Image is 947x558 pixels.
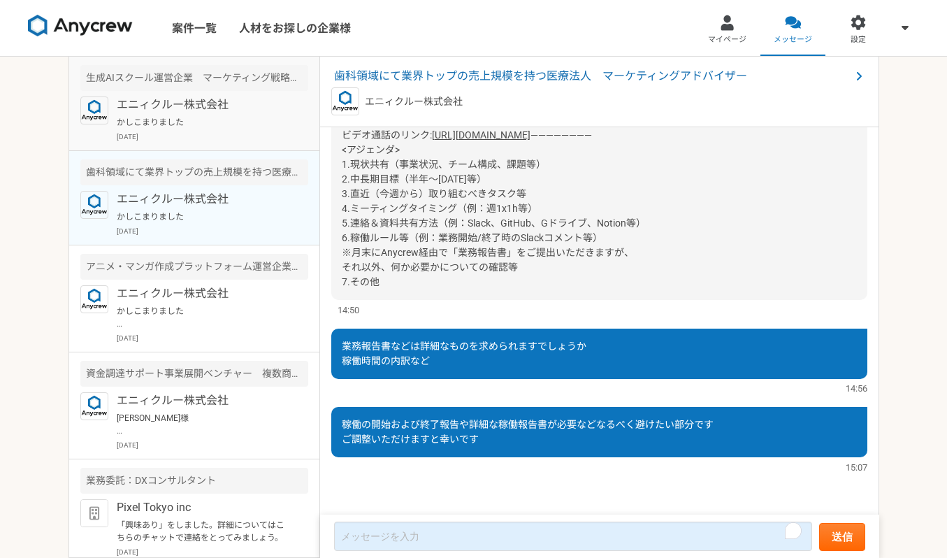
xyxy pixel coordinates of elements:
a: [URL][DOMAIN_NAME] [432,129,530,141]
p: かしこまりました 何卒よろしくお願いいたします [117,305,289,330]
div: 歯科領域にて業界トップの売上規模を持つ医療法人 マーケティングアドバイザー [80,159,308,185]
p: [DATE] [117,333,308,343]
img: logo_text_blue_01.png [331,87,359,115]
span: メッセージ [774,34,812,45]
span: 業務報告書などは詳細なものを求められますでしょうか 稼働時間の内訳など [342,341,586,366]
p: かしこまりました [117,210,289,223]
span: 歯科領域にて業界トップの売上規模を持つ医療法人 マーケティングアドバイザー [334,68,851,85]
div: 生成AIスクール運営企業 マーケティング戦略ディレクター [80,65,308,91]
span: ———————— <アジェンダ> 1.現状共有（事業状況、チーム構成、課題等） 2.中長期目標（半年～[DATE]等） 3.直近（今週から）取り組むべきタスク等 4.ミーティングタイミング（例：... [342,129,646,287]
p: 「興味あり」をしました。詳細についてはこちらのチャットで連絡をとってみましょう。 [117,519,289,544]
p: [DATE] [117,440,308,450]
span: 14:50 [338,303,359,317]
p: [PERSON_NAME]様 お世話になります 上記かしこまりました 引き続き何卒よろしくお願いいたします！ [117,412,289,437]
img: logo_text_blue_01.png [80,96,108,124]
textarea: To enrich screen reader interactions, please activate Accessibility in Grammarly extension settings [334,522,812,551]
p: エニィクルー株式会社 [117,96,289,113]
p: Pixel Tokyo inc [117,499,289,516]
img: website_grey.svg [22,36,34,49]
p: [DATE] [117,226,308,236]
img: logo_text_blue_01.png [80,285,108,313]
span: 14:56 [846,382,867,395]
div: キーワード流入 [162,84,225,93]
img: logo_text_blue_01.png [80,191,108,219]
span: 15:07 [846,461,867,474]
img: tab_domain_overview_orange.svg [48,83,59,94]
img: default_org_logo-42cde973f59100197ec2c8e796e4974ac8490bb5b08a0eb061ff975e4574aa76.png [80,499,108,527]
div: v 4.0.25 [39,22,68,34]
p: エニィクルー株式会社 [117,392,289,409]
img: logo_text_blue_01.png [80,392,108,420]
p: [DATE] [117,131,308,142]
div: 業務委託：DXコンサルタント [80,468,308,494]
img: 8DqYSo04kwAAAAASUVORK5CYII= [28,15,133,37]
div: 資金調達サポート事業展開ベンチャー 複数商材の商品企画・マーケティング業務 [80,361,308,387]
img: tab_keywords_by_traffic_grey.svg [147,83,158,94]
div: ドメイン: [DOMAIN_NAME] [36,36,161,49]
p: かしこまりました [117,116,289,129]
p: エニィクルー株式会社 [117,285,289,302]
span: 稼働の開始および終了報告や詳細な稼働報告書が必要などなるべく避けたい部分です ご調整いただけますと幸いです [342,419,714,445]
span: マイページ [708,34,746,45]
p: エニィクルー株式会社 [365,94,463,109]
p: エニィクルー株式会社 [117,191,289,208]
img: logo_orange.svg [22,22,34,34]
span: 設定 [851,34,866,45]
p: [DATE] [117,547,308,557]
div: ドメイン概要 [63,84,117,93]
button: 送信 [819,523,865,551]
div: アニメ・マンガ作成プラットフォーム運営企業 マーケティング・広報 [80,254,308,280]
